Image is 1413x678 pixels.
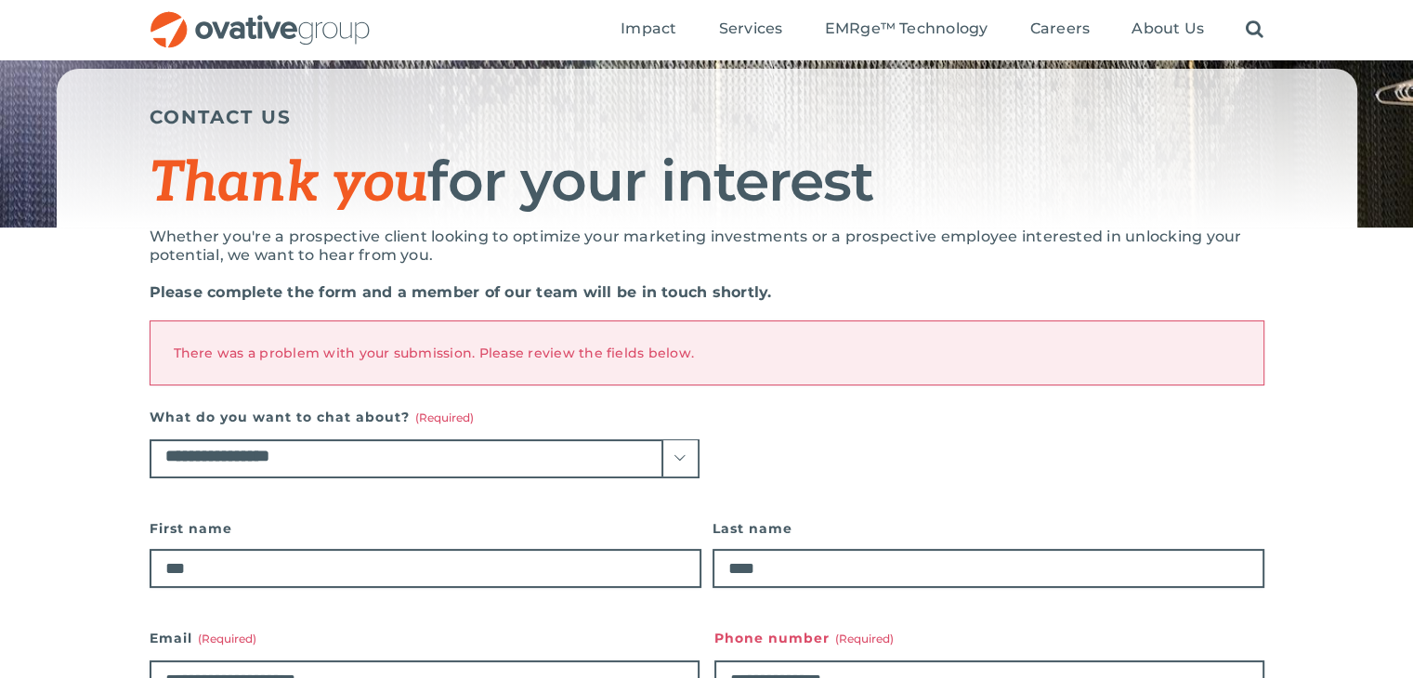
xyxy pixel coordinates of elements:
a: Services [719,20,783,40]
label: Last name [713,515,1264,541]
a: Impact [621,20,676,40]
a: About Us [1132,20,1204,40]
strong: Please complete the form and a member of our team will be in touch shortly. [150,283,772,301]
span: About Us [1132,20,1204,38]
span: Thank you [150,150,428,217]
label: Email [150,625,700,651]
label: First name [150,515,701,541]
span: (Required) [835,632,894,645]
span: EMRge™ Technology [824,20,988,38]
span: Services [719,20,783,38]
span: Impact [621,20,676,38]
span: (Required) [415,411,474,424]
a: Search [1246,20,1263,40]
a: Careers [1030,20,1091,40]
p: Whether you're a prospective client looking to optimize your marketing investments or a prospecti... [150,228,1264,265]
a: OG_Full_horizontal_RGB [149,9,372,27]
span: (Required) [198,632,256,645]
h1: for your interest [150,151,1264,214]
h5: CONTACT US [150,106,1264,128]
h2: There was a problem with your submission. Please review the fields below. [174,345,1240,361]
span: Careers [1030,20,1091,38]
label: Phone number [714,625,1264,651]
label: What do you want to chat about? [150,404,700,430]
a: EMRge™ Technology [824,20,988,40]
